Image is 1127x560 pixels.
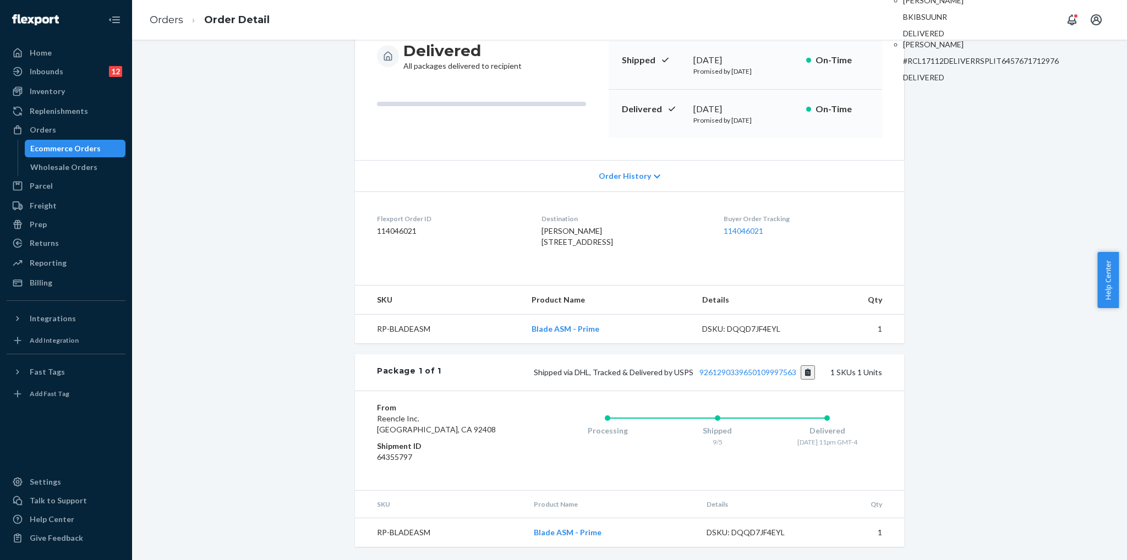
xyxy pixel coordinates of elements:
div: Delivered [772,425,882,436]
a: Ecommerce Orders [25,140,126,157]
img: Flexport logo [12,14,59,25]
div: [DATE] [693,103,797,116]
th: SKU [355,286,523,315]
span: Reencle Inc. [GEOGRAPHIC_DATA], CA 92408 [377,414,496,434]
p: Delivered [622,103,685,116]
th: Product Name [525,491,697,518]
div: Processing [552,425,663,436]
div: Settings [30,476,61,487]
th: Qty [818,491,904,518]
a: Wholesale Orders [25,158,126,176]
button: Open account menu [1085,9,1107,31]
div: Ecommerce Orders [30,143,101,154]
button: Help Center [1097,252,1119,308]
th: Qty [814,286,904,315]
div: 9/5 [663,437,773,447]
a: Home [7,44,125,62]
div: Prep [30,219,47,230]
div: Home [30,47,52,58]
div: Add Integration [30,336,79,345]
div: Freight [30,200,57,211]
a: Inventory [7,83,125,100]
span: Shipped via DHL, Tracked & Delivered by USPS [534,367,816,377]
div: DSKU: DQQD7JF4EYL [707,527,810,538]
div: Shipped [663,425,773,436]
a: Reporting [7,254,125,272]
span: [PERSON_NAME] [STREET_ADDRESS] [541,226,613,246]
a: Blade ASM - Prime [532,324,599,333]
th: SKU [355,491,525,518]
th: Product Name [523,286,693,315]
div: Inventory [30,86,65,97]
p: #RCL17112DELIVERRSPLIT6457671712976 [903,56,1059,67]
td: RP-BLADEASM [355,518,525,547]
a: Orders [7,121,125,139]
td: 1 [814,315,904,344]
ol: breadcrumbs [141,4,278,36]
a: Add Fast Tag [7,385,125,403]
div: All packages delivered to recipient [403,41,522,72]
div: Talk to Support [30,495,87,506]
a: 114046021 [724,226,763,235]
a: Blade ASM - Prime [534,528,601,537]
a: Settings [7,473,125,491]
div: Integrations [30,313,76,324]
div: Orders [30,124,56,135]
div: Inbounds [30,66,63,77]
a: Freight [7,197,125,215]
div: [DATE] 11pm GMT-4 [772,437,882,447]
div: DELIVERED [903,72,1059,83]
th: Details [698,491,819,518]
div: Reporting [30,257,67,268]
div: 12 [109,66,122,77]
button: Give Feedback [7,529,125,547]
dt: Buyer Order Tracking [724,214,882,223]
a: Parcel [7,177,125,195]
div: Returns [30,238,59,249]
dt: Shipment ID [377,441,508,452]
p: Promised by [DATE] [693,67,797,76]
th: Details [693,286,814,315]
a: Inbounds12 [7,63,125,80]
div: Help Center [30,514,74,525]
p: BKIBSUUNR [903,12,1059,23]
h3: Delivered [403,41,522,61]
p: Shipped [622,54,685,67]
button: Fast Tags [7,363,125,381]
dd: 64355797 [377,452,508,463]
button: Close Navigation [103,9,125,31]
span: Order History [599,171,651,182]
button: Open notifications [1061,9,1083,31]
dt: From [377,402,508,413]
p: Promised by [DATE] [693,116,797,125]
div: DSKU: DQQD7JF4EYL [702,323,806,334]
div: DELIVERED [903,28,1059,39]
div: Add Fast Tag [30,389,69,398]
div: Parcel [30,180,53,191]
a: Talk to Support [7,492,125,509]
a: 9261290339650109997563 [699,367,796,377]
p: On-Time [816,54,869,67]
button: Integrations [7,310,125,327]
div: Fast Tags [30,366,65,377]
td: 1 [818,518,904,547]
div: Package 1 of 1 [377,365,441,380]
a: Help Center [7,510,125,528]
div: [DATE] [693,54,797,67]
div: Billing [30,277,52,288]
dt: Destination [541,214,705,223]
p: On-Time [816,103,869,116]
a: Order Detail [204,14,270,26]
p: [PERSON_NAME] [903,39,1059,50]
a: Add Integration [7,332,125,349]
a: Prep [7,216,125,233]
a: Orders [150,14,183,26]
a: Replenishments [7,102,125,120]
dt: Flexport Order ID [377,214,524,223]
td: RP-BLADEASM [355,315,523,344]
a: Billing [7,274,125,292]
a: Returns [7,234,125,252]
div: 1 SKUs 1 Units [441,365,882,380]
dd: 114046021 [377,226,524,237]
